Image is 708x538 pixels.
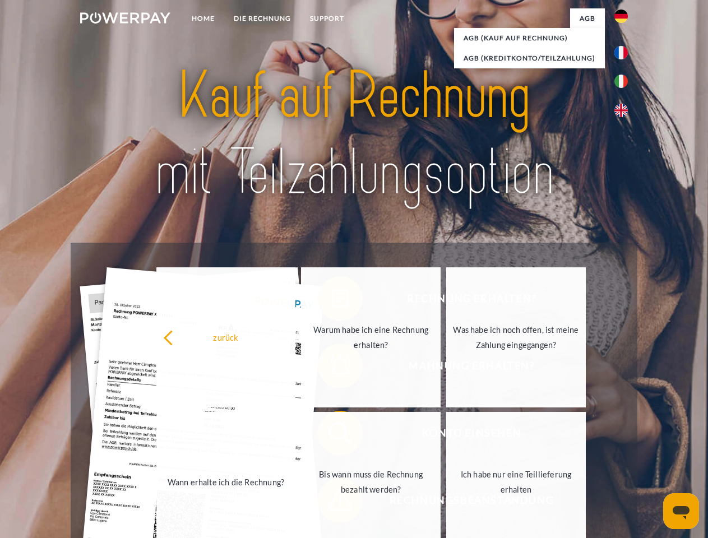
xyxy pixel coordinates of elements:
div: Bis wann muss die Rechnung bezahlt werden? [308,467,434,497]
a: Was habe ich noch offen, ist meine Zahlung eingegangen? [446,267,586,407]
a: AGB (Kauf auf Rechnung) [454,28,605,48]
img: fr [614,46,628,59]
img: de [614,10,628,23]
div: Warum habe ich eine Rechnung erhalten? [308,322,434,353]
img: en [614,104,628,117]
iframe: Schaltfläche zum Öffnen des Messaging-Fensters [663,493,699,529]
div: zurück [163,330,289,345]
a: agb [570,8,605,29]
div: Ich habe nur eine Teillieferung erhalten [453,467,579,497]
div: Was habe ich noch offen, ist meine Zahlung eingegangen? [453,322,579,353]
img: logo-powerpay-white.svg [80,12,170,24]
a: SUPPORT [300,8,354,29]
div: Wann erhalte ich die Rechnung? [163,474,289,489]
img: title-powerpay_de.svg [107,54,601,215]
a: AGB (Kreditkonto/Teilzahlung) [454,48,605,68]
img: it [614,75,628,88]
a: DIE RECHNUNG [224,8,300,29]
a: Home [182,8,224,29]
